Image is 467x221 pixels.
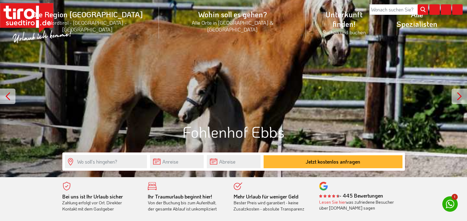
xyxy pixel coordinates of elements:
[23,19,152,33] small: Nordtirol - [GEOGRAPHIC_DATA] - [GEOGRAPHIC_DATA]
[382,3,452,35] a: Alle Spezialisten
[150,155,204,168] input: Anreise
[148,193,212,200] b: Ihr Traumurlaub beginnt hier!
[452,194,458,200] span: 1
[264,155,402,168] button: Jetzt kostenlos anfragen
[313,29,375,35] small: Suchen und buchen
[62,193,123,200] b: Bei uns ist Ihr Urlaub sicher
[319,199,396,211] div: was zufriedene Besucher über [DOMAIN_NAME] sagen
[369,4,428,15] input: Wonach suchen Sie?
[452,4,463,15] i: Kontakt
[62,194,139,212] div: Zahlung erfolgt vor Ort. Direkter Kontakt mit dem Gastgeber
[306,3,382,42] a: Unterkunft finden!Suchen und buchen
[441,4,451,15] i: Fotogalerie
[207,155,261,168] input: Abreise
[442,196,458,212] a: 1
[234,194,310,212] div: Bester Preis wird garantiert - keine Zusatzkosten - absolute Transparenz
[234,193,298,200] b: Mehr Urlaub für weniger Geld
[319,192,383,199] b: - 445 Bewertungen
[65,155,147,168] input: Wo soll's hingehen?
[319,199,346,205] a: Lesen Sie hier
[148,194,224,212] div: Von der Buchung bis zum Aufenthalt, der gesamte Ablauf ist unkompliziert
[15,3,159,40] a: Die Region [GEOGRAPHIC_DATA]Nordtirol - [GEOGRAPHIC_DATA] - [GEOGRAPHIC_DATA]
[159,3,306,40] a: Wohin soll es gehen?Alle Orte in [GEOGRAPHIC_DATA] & [GEOGRAPHIC_DATA]
[62,123,405,140] h1: Fohlenhof Ebbs
[166,19,298,33] small: Alle Orte in [GEOGRAPHIC_DATA] & [GEOGRAPHIC_DATA]
[429,4,440,15] i: Karte öffnen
